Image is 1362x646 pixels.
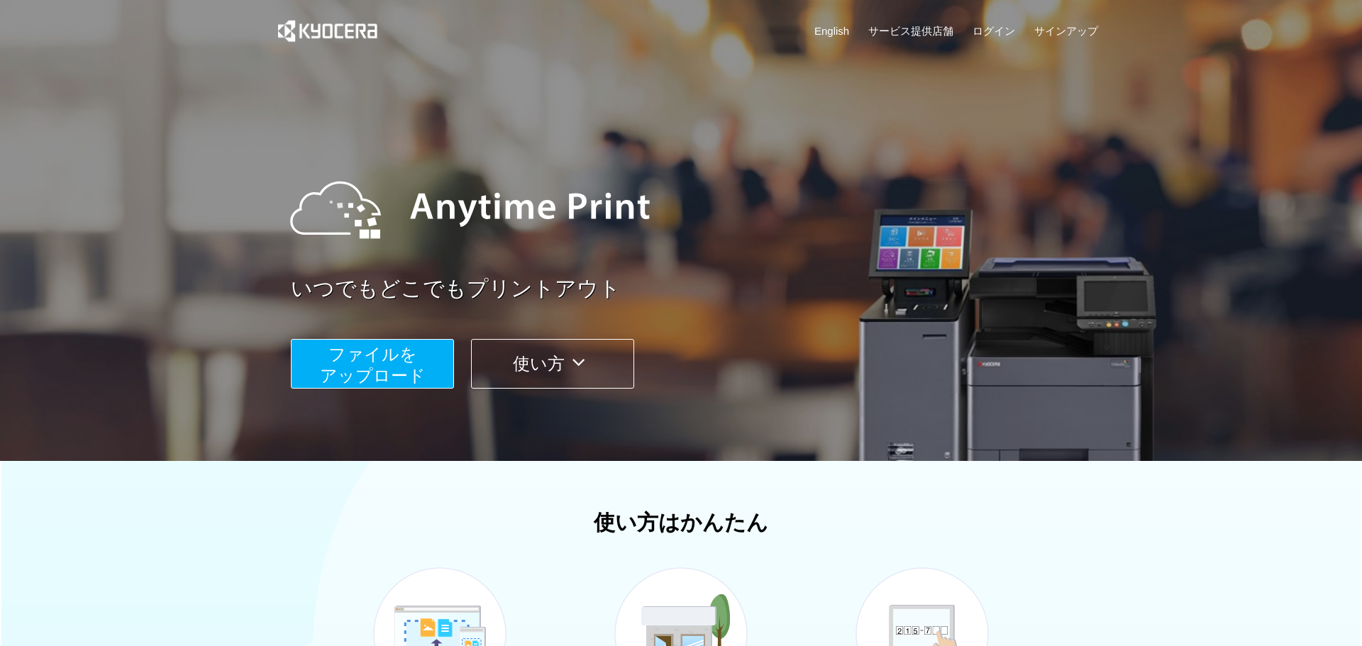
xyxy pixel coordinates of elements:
a: ログイン [973,23,1015,38]
a: いつでもどこでもプリントアウト [291,274,1107,304]
a: サービス提供店舗 [868,23,953,38]
span: ファイルを ​​アップロード [320,345,426,385]
a: サインアップ [1034,23,1098,38]
button: ファイルを​​アップロード [291,339,454,389]
button: 使い方 [471,339,634,389]
a: English [814,23,849,38]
